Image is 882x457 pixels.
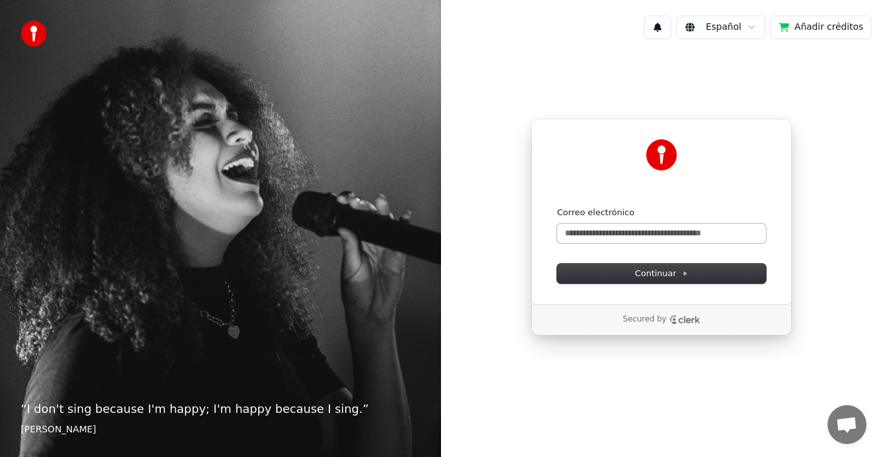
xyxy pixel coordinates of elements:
[623,314,666,325] p: Secured by
[635,268,688,279] span: Continuar
[669,315,700,324] a: Clerk logo
[557,264,766,283] button: Continuar
[557,207,634,218] label: Correo electrónico
[21,423,420,436] footer: [PERSON_NAME]
[646,139,677,170] img: Youka
[21,400,420,418] p: “ I don't sing because I'm happy; I'm happy because I sing. ”
[828,405,866,444] div: Chat abierto
[770,16,872,39] button: Añadir créditos
[21,21,47,47] img: youka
